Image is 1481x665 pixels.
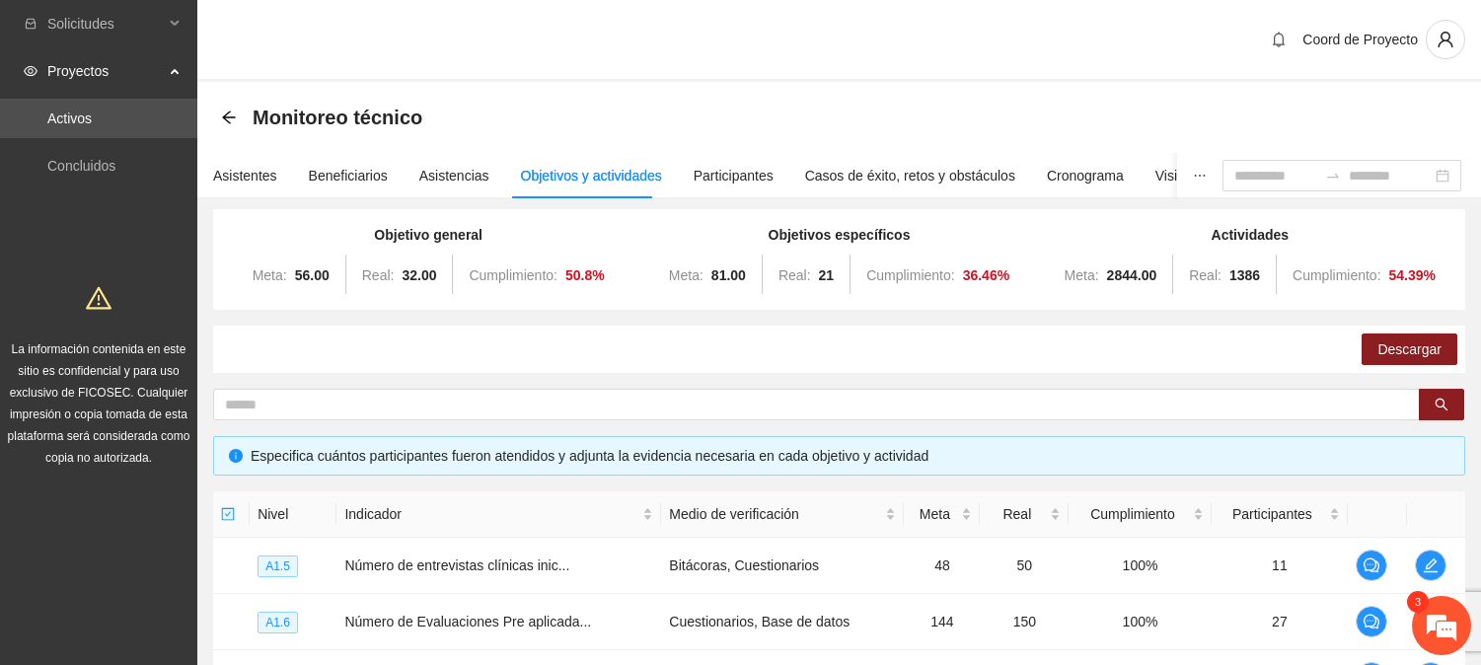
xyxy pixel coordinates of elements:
[1177,153,1222,198] button: ellipsis
[521,165,662,186] div: Objetivos y actividades
[711,267,746,283] strong: 81.00
[565,267,605,283] strong: 50.8 %
[1229,267,1260,283] strong: 1386
[1415,550,1446,581] button: edit
[1407,591,1429,613] em: 3
[661,491,904,538] th: Medio de verificación
[221,110,237,125] span: arrow-left
[661,594,904,650] td: Cuestionarios, Base de datos
[963,267,1010,283] strong: 36.46 %
[1377,338,1442,360] span: Descargar
[344,557,569,573] span: Número de entrevistas clínicas inic...
[213,165,277,186] div: Asistentes
[669,503,881,525] span: Medio de verificación
[47,4,164,43] span: Solicitudes
[988,503,1046,525] span: Real
[1047,165,1124,186] div: Cronograma
[24,17,37,31] span: inbox
[904,594,980,650] td: 144
[1356,606,1387,637] button: comment
[295,267,330,283] strong: 56.00
[1427,31,1464,48] span: user
[904,491,980,538] th: Meta
[866,267,954,283] span: Cumplimiento:
[1325,168,1341,184] span: swap-right
[1416,557,1445,573] span: edit
[1264,32,1294,47] span: bell
[980,538,1069,594] td: 50
[47,158,115,174] a: Concluidos
[221,110,237,126] div: Back
[1419,389,1464,420] button: search
[402,267,436,283] strong: 32.00
[24,64,37,78] span: eye
[250,491,336,538] th: Nivel
[47,51,164,91] span: Proyectos
[253,267,287,283] span: Meta:
[819,267,835,283] strong: 21
[1065,267,1099,283] span: Meta:
[1212,491,1349,538] th: Participantes
[8,342,190,465] span: La información contenida en este sitio es confidencial y para uso exclusivo de FICOSEC. Cualquier...
[258,612,298,633] span: A1.6
[1069,538,1211,594] td: 100%
[1426,20,1465,59] button: user
[221,507,235,521] span: check-square
[251,445,1449,467] div: Especifica cuántos participantes fueron atendidos y adjunta la evidencia necesaria en cada objeti...
[1263,24,1295,55] button: bell
[1155,165,1340,186] div: Visita de campo y entregables
[253,102,422,133] span: Monitoreo técnico
[769,227,911,243] strong: Objetivos específicos
[694,165,774,186] div: Participantes
[344,614,591,629] span: Número de Evaluaciones Pre aplicada...
[1435,398,1448,413] span: search
[229,449,243,463] span: info-circle
[1212,594,1349,650] td: 27
[1189,267,1222,283] span: Real:
[912,503,957,525] span: Meta
[344,503,638,525] span: Indicador
[778,267,811,283] span: Real:
[980,491,1069,538] th: Real
[1069,491,1211,538] th: Cumplimiento
[805,165,1015,186] div: Casos de éxito, retos y obstáculos
[336,491,661,538] th: Indicador
[1069,594,1211,650] td: 100%
[419,165,489,186] div: Asistencias
[362,267,395,283] span: Real:
[469,267,556,283] span: Cumplimiento:
[1193,169,1207,183] span: ellipsis
[309,165,388,186] div: Beneficiarios
[1212,227,1290,243] strong: Actividades
[1389,267,1437,283] strong: 54.39 %
[1325,168,1341,184] span: to
[47,111,92,126] a: Activos
[1293,267,1380,283] span: Cumplimiento:
[1076,503,1188,525] span: Cumplimiento
[1220,503,1326,525] span: Participantes
[258,555,298,577] span: A1.5
[904,538,980,594] td: 48
[86,285,111,311] span: warning
[661,538,904,594] td: Bitácoras, Cuestionarios
[1362,333,1457,365] button: Descargar
[1107,267,1157,283] strong: 2844.00
[980,594,1069,650] td: 150
[374,227,482,243] strong: Objetivo general
[669,267,703,283] span: Meta:
[1356,550,1387,581] button: comment
[1302,32,1418,47] span: Coord de Proyecto
[1212,538,1349,594] td: 11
